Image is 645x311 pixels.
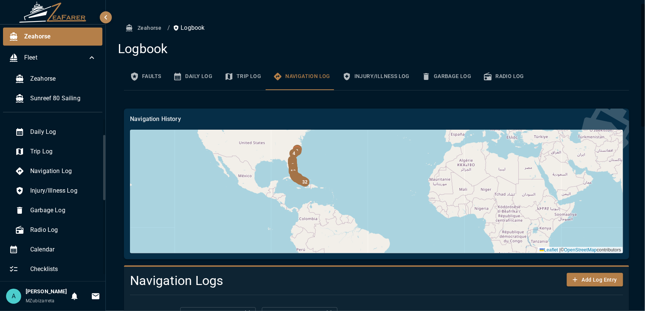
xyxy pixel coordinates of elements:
[293,174,302,183] div: 21
[538,247,623,253] div: © contributors
[296,175,305,184] div: 25
[290,171,299,180] div: 15
[289,164,298,173] div: 10
[567,273,623,287] button: Add Log Entry
[560,247,561,253] span: |
[289,166,298,175] div: 11
[289,164,298,173] div: 9
[416,63,477,90] button: Garbage Log
[9,182,105,200] div: Injury/Illness Log
[293,145,302,154] div: 2
[88,289,103,304] button: Invitations
[292,147,302,156] div: 3
[167,63,218,90] button: Daily Log
[173,23,204,32] p: Logbook
[292,173,301,182] div: 18
[295,175,304,184] div: 24
[288,156,297,165] div: 5
[218,63,267,90] button: Trip Log
[26,288,67,296] h6: [PERSON_NAME]
[300,178,309,187] div: 32
[30,265,99,274] span: Checklists
[9,123,105,141] div: Daily Log
[288,158,297,167] div: 7
[9,70,102,88] div: Zeahorse
[30,127,99,136] span: Daily Log
[291,173,300,182] div: 17
[292,173,301,182] div: 20
[540,247,558,253] a: Leaflet
[294,175,303,184] div: 22
[297,176,306,185] div: 28
[292,146,302,155] div: 1
[299,176,308,185] div: 29
[3,241,105,259] div: Calendar
[30,245,99,254] span: Calendar
[9,221,105,239] div: Radio Log
[3,28,102,46] div: Zeahorse
[9,162,105,180] div: Navigation Log
[291,172,300,181] div: 16
[26,298,55,303] span: MZubizarreta
[564,247,597,253] a: OpenStreetMap
[289,167,298,176] div: 12
[3,49,102,67] div: Fleet
[9,201,105,219] div: Garbage Log
[130,115,623,124] p: Navigation History
[30,225,99,234] span: Radio Log
[288,158,297,167] div: 6
[30,186,99,195] span: Injury/Illness Log
[267,63,336,90] button: Navigation Log
[30,94,96,103] span: Sunreef 80 Sailing
[124,21,164,35] button: Zeahorse
[30,147,99,156] span: Trip Log
[3,260,105,278] div: Checklists
[24,53,87,62] span: Fleet
[289,149,299,158] div: 4
[290,171,299,180] div: 14
[124,63,629,90] div: basic tabs example
[9,89,102,107] div: Sunreef 80 Sailing
[299,177,308,186] div: 30
[336,63,416,90] button: Injury/Illness Log
[288,161,297,170] div: 8
[6,289,21,304] div: A
[30,74,96,83] span: Zeahorse
[30,167,99,176] span: Navigation Log
[296,176,305,185] div: 26
[9,142,105,161] div: Trip Log
[19,2,87,23] img: ZeaFarer Logo
[124,63,167,90] button: Faults
[290,170,299,179] div: 13
[67,289,82,304] button: Notifications
[30,206,99,215] span: Garbage Log
[24,32,96,41] span: Zeahorse
[477,63,530,90] button: Radio Log
[130,273,540,289] h4: Navigation Logs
